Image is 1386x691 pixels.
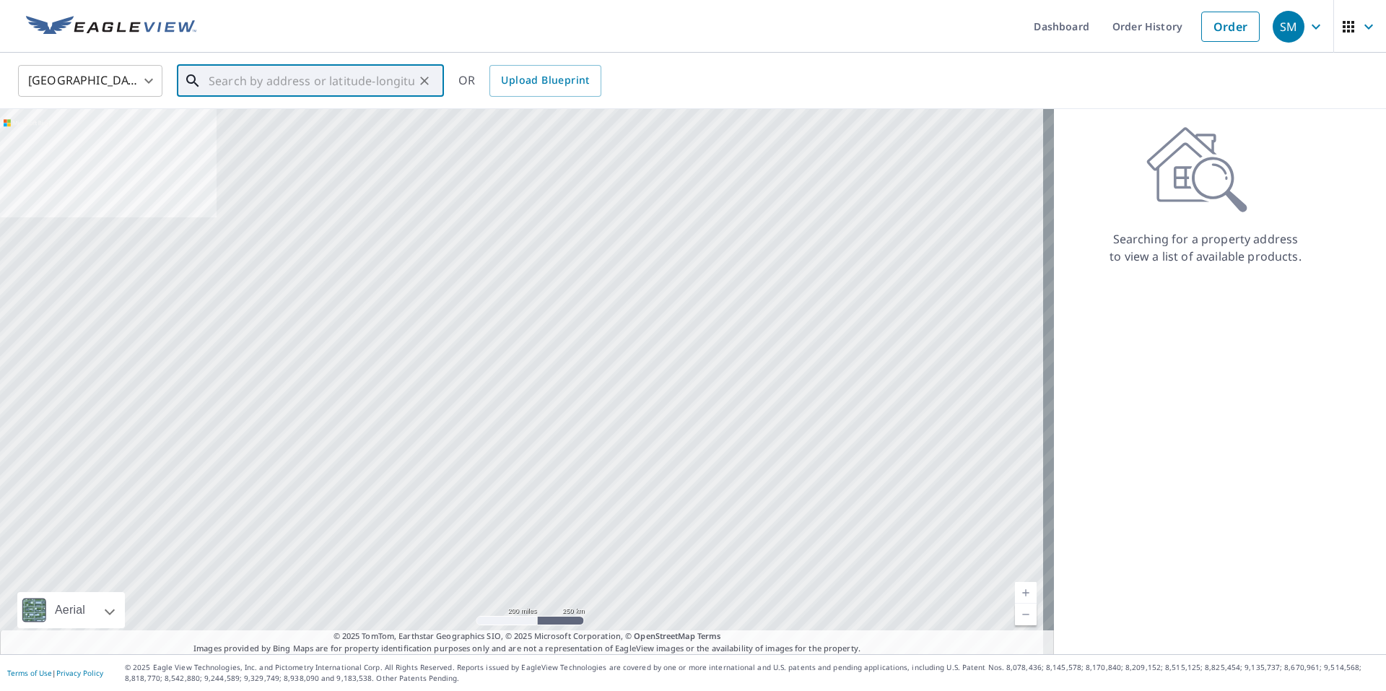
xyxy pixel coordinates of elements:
a: Order [1201,12,1260,42]
div: Aerial [17,592,125,628]
a: Upload Blueprint [489,65,601,97]
img: EV Logo [26,16,196,38]
div: OR [458,65,601,97]
div: SM [1273,11,1304,43]
a: Current Level 5, Zoom In [1015,582,1037,604]
a: Terms [697,630,721,641]
p: © 2025 Eagle View Technologies, Inc. and Pictometry International Corp. All Rights Reserved. Repo... [125,662,1379,684]
a: Current Level 5, Zoom Out [1015,604,1037,625]
a: Privacy Policy [56,668,103,678]
span: Upload Blueprint [501,71,589,90]
p: Searching for a property address to view a list of available products. [1109,230,1302,265]
div: Aerial [51,592,90,628]
div: [GEOGRAPHIC_DATA] [18,61,162,101]
span: © 2025 TomTom, Earthstar Geographics SIO, © 2025 Microsoft Corporation, © [334,630,721,643]
p: | [7,669,103,677]
input: Search by address or latitude-longitude [209,61,414,101]
a: Terms of Use [7,668,52,678]
button: Clear [414,71,435,91]
a: OpenStreetMap [634,630,694,641]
